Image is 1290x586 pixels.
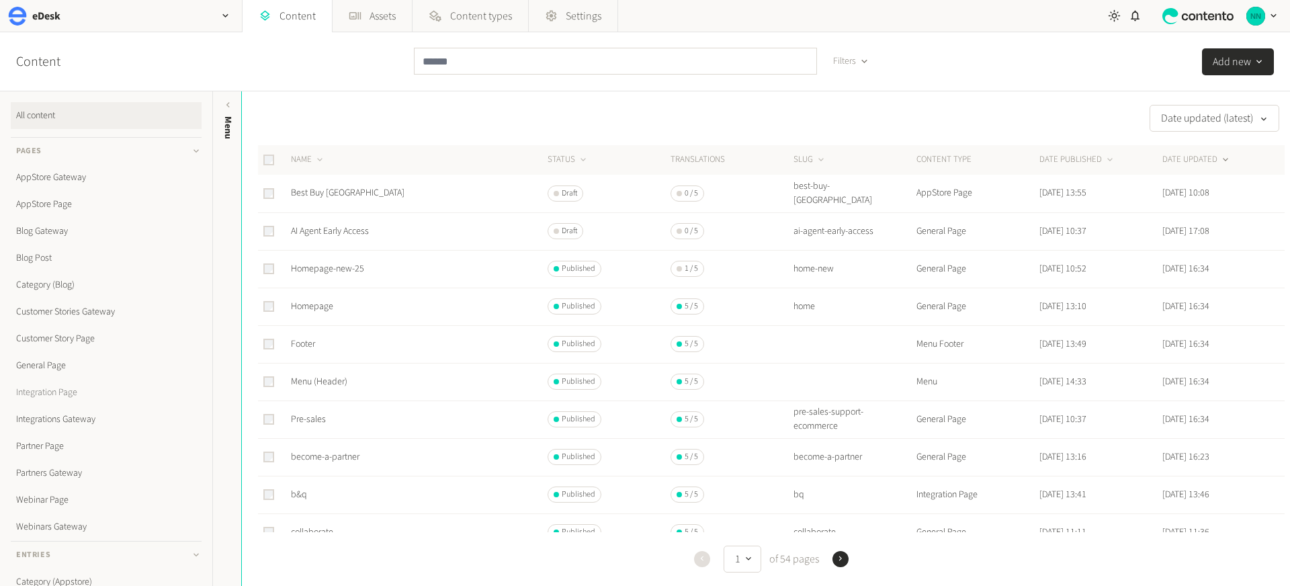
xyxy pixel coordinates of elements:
[1039,224,1086,238] time: [DATE] 10:37
[562,376,595,388] span: Published
[1162,224,1209,238] time: [DATE] 17:08
[11,191,202,218] a: AppStore Page
[793,288,916,325] td: home
[548,153,589,167] button: STATUS
[450,8,512,24] span: Content types
[724,546,761,573] button: 1
[1150,105,1279,132] button: Date updated (latest)
[916,288,1039,325] td: General Page
[11,218,202,245] a: Blog Gateway
[291,375,347,388] a: Menu (Header)
[685,413,698,425] span: 5 / 5
[685,187,698,200] span: 0 / 5
[291,526,333,539] a: collaborate
[562,300,595,312] span: Published
[566,8,601,24] span: Settings
[221,116,235,139] span: Menu
[562,413,595,425] span: Published
[291,262,364,276] a: Homepage-new-25
[562,263,595,275] span: Published
[11,102,202,129] a: All content
[793,401,916,438] td: pre-sales-support-ecommerce
[1039,262,1086,276] time: [DATE] 10:52
[1039,375,1086,388] time: [DATE] 14:33
[291,186,404,200] a: Best Buy [GEOGRAPHIC_DATA]
[291,488,307,501] a: b&q
[916,476,1039,513] td: Integration Page
[291,153,325,167] button: NAME
[670,145,793,175] th: Translations
[11,271,202,298] a: Category (Blog)
[11,325,202,352] a: Customer Story Page
[1162,337,1209,351] time: [DATE] 16:34
[793,513,916,551] td: collaborate
[291,337,315,351] a: Footer
[1039,300,1086,313] time: [DATE] 13:10
[1162,526,1209,539] time: [DATE] 11:36
[562,451,595,463] span: Published
[1039,526,1086,539] time: [DATE] 11:11
[793,212,916,250] td: ai-agent-early-access
[1162,488,1209,501] time: [DATE] 13:46
[916,401,1039,438] td: General Page
[1162,375,1209,388] time: [DATE] 16:34
[11,513,202,540] a: Webinars Gateway
[685,489,698,501] span: 5 / 5
[916,145,1039,175] th: CONTENT TYPE
[1162,450,1209,464] time: [DATE] 16:23
[685,338,698,350] span: 5 / 5
[11,352,202,379] a: General Page
[562,489,595,501] span: Published
[822,48,879,75] button: Filters
[767,551,819,567] span: of 54 pages
[685,300,698,312] span: 5 / 5
[291,300,333,313] a: Homepage
[16,52,91,72] h2: Content
[1162,300,1209,313] time: [DATE] 16:34
[1162,186,1209,200] time: [DATE] 10:08
[793,250,916,288] td: home-new
[793,476,916,513] td: bq
[11,298,202,325] a: Customer Stories Gateway
[916,513,1039,551] td: General Page
[1246,7,1265,26] img: Nikola Nikolov
[291,413,326,426] a: Pre-sales
[916,363,1039,401] td: Menu
[1039,413,1086,426] time: [DATE] 10:37
[562,225,577,237] span: Draft
[685,263,698,275] span: 1 / 5
[1039,153,1115,167] button: DATE PUBLISHED
[1162,153,1231,167] button: DATE UPDATED
[1202,48,1274,75] button: Add new
[11,433,202,460] a: Partner Page
[11,379,202,406] a: Integration Page
[562,526,595,538] span: Published
[833,54,856,69] span: Filters
[685,376,698,388] span: 5 / 5
[11,460,202,487] a: Partners Gateway
[1039,488,1086,501] time: [DATE] 13:41
[1162,262,1209,276] time: [DATE] 16:34
[16,145,42,157] span: Pages
[1039,450,1086,464] time: [DATE] 13:16
[11,245,202,271] a: Blog Post
[793,438,916,476] td: become-a-partner
[1162,413,1209,426] time: [DATE] 16:34
[685,225,698,237] span: 0 / 5
[291,224,369,238] a: AI Agent Early Access
[32,8,60,24] h2: eDesk
[916,175,1039,212] td: AppStore Page
[916,325,1039,363] td: Menu Footer
[916,250,1039,288] td: General Page
[793,175,916,212] td: best-buy-[GEOGRAPHIC_DATA]
[16,549,50,561] span: Entries
[1039,186,1086,200] time: [DATE] 13:55
[916,212,1039,250] td: General Page
[793,153,826,167] button: SLUG
[685,526,698,538] span: 5 / 5
[916,438,1039,476] td: General Page
[562,338,595,350] span: Published
[1039,337,1086,351] time: [DATE] 13:49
